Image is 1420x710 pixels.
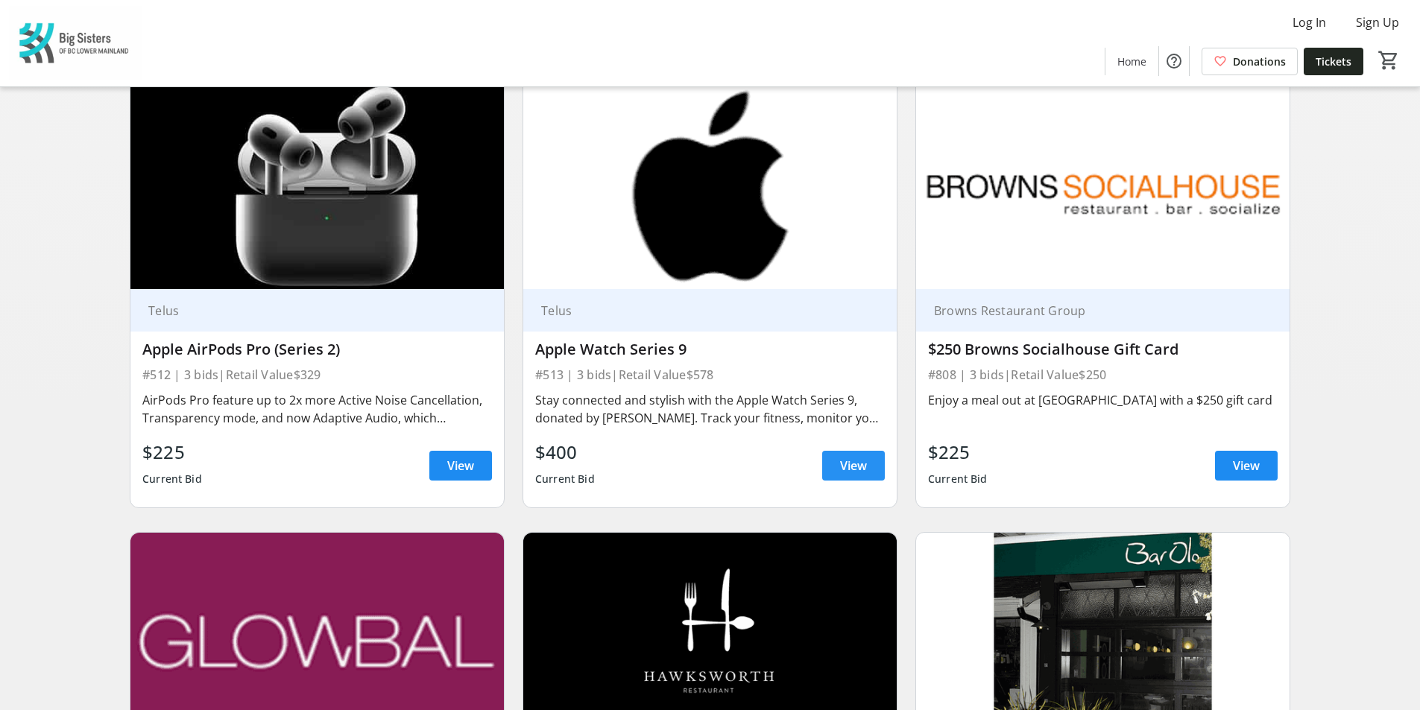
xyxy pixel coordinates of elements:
[1344,10,1411,34] button: Sign Up
[1233,54,1286,69] span: Donations
[928,466,988,492] div: Current Bid
[535,340,885,358] div: Apple Watch Series 9
[1304,48,1363,75] a: Tickets
[142,391,492,427] div: AirPods Pro feature up to 2x more Active Noise Cancellation, Transparency mode, and now Adaptive ...
[535,439,595,466] div: $400
[928,439,988,466] div: $225
[916,79,1290,289] img: $250 Browns Socialhouse Gift Card
[928,303,1260,318] div: Browns Restaurant Group
[9,6,142,80] img: Big Sisters of BC Lower Mainland's Logo
[142,364,492,385] div: #512 | 3 bids | Retail Value $329
[928,364,1278,385] div: #808 | 3 bids | Retail Value $250
[429,451,492,481] a: View
[142,439,202,466] div: $225
[1233,457,1260,475] span: View
[142,303,474,318] div: Telus
[1159,46,1189,76] button: Help
[1356,13,1399,31] span: Sign Up
[1293,13,1326,31] span: Log In
[130,79,504,289] img: Apple AirPods Pro (Series 2)
[523,79,897,289] img: Apple Watch Series 9
[1215,451,1278,481] a: View
[1105,48,1158,75] a: Home
[1316,54,1351,69] span: Tickets
[535,303,867,318] div: Telus
[1281,10,1338,34] button: Log In
[928,340,1278,358] div: $250 Browns Socialhouse Gift Card
[447,457,474,475] span: View
[142,466,202,492] div: Current Bid
[822,451,885,481] a: View
[928,391,1278,409] div: Enjoy a meal out at [GEOGRAPHIC_DATA] with a $250 gift card
[535,364,885,385] div: #513 | 3 bids | Retail Value $578
[1375,47,1402,74] button: Cart
[1202,48,1298,75] a: Donations
[840,457,867,475] span: View
[535,391,885,427] div: Stay connected and stylish with the Apple Watch Series 9, donated by [PERSON_NAME]. Track your fi...
[535,466,595,492] div: Current Bid
[1117,54,1146,69] span: Home
[142,340,492,358] div: Apple AirPods Pro (Series 2)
